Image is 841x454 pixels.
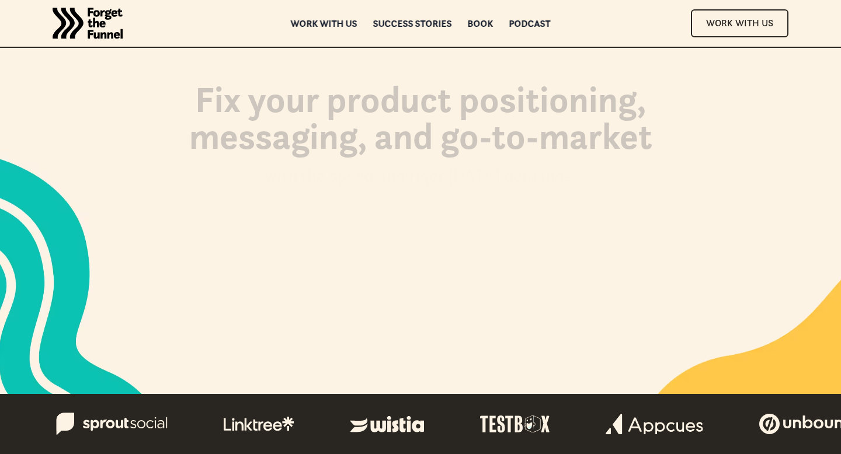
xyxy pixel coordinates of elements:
h1: Fix your product positioning, messaging, and go-to-market [105,81,736,166]
a: Book [468,19,494,27]
div: with the speed and rigor [DATE] demands. [265,164,577,188]
a: Work with us [291,19,357,27]
a: Work With Us [691,9,788,37]
a: Success Stories [373,19,452,27]
a: Podcast [509,19,551,27]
